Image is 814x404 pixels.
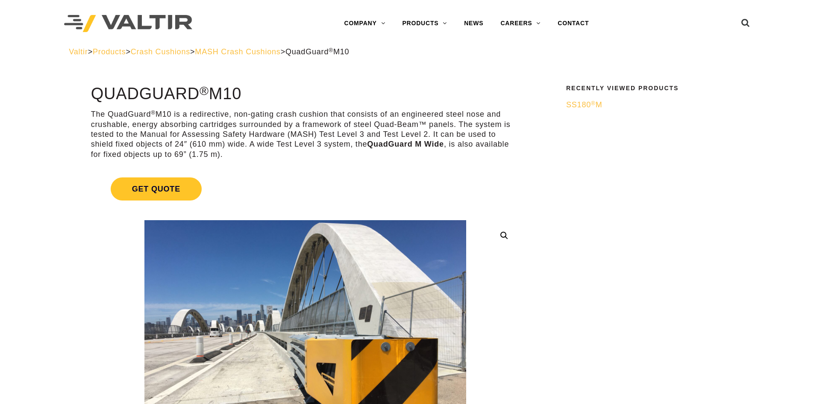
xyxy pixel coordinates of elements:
a: CAREERS [492,15,549,32]
a: Valtir [69,47,88,56]
span: QuadGuard M10 [285,47,349,56]
sup: ® [151,109,156,116]
img: Valtir [64,15,192,32]
a: COMPANY [335,15,394,32]
a: Products [93,47,126,56]
a: MASH Crash Cushions [195,47,280,56]
a: Crash Cushions [131,47,190,56]
a: Get Quote [91,167,520,211]
p: The QuadGuard M10 is a redirective, non-gating crash cushion that consists of an engineered steel... [91,109,520,159]
sup: ® [329,47,333,53]
h1: QuadGuard M10 [91,85,520,103]
strong: QuadGuard M Wide [367,140,444,148]
a: CONTACT [549,15,597,32]
sup: ® [591,100,596,106]
a: SS180®M [566,100,740,110]
a: NEWS [455,15,492,32]
sup: ® [200,84,209,97]
a: PRODUCTS [394,15,455,32]
h2: Recently Viewed Products [566,85,740,91]
span: SS180 M [566,100,602,109]
div: > > > > [69,47,745,57]
span: Get Quote [111,177,202,201]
